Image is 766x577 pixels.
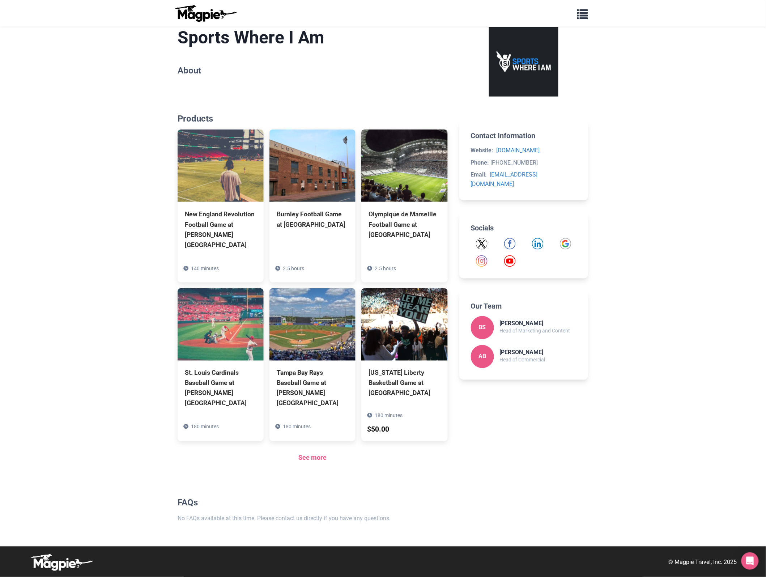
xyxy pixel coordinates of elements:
p: Head of Commercial [500,356,545,364]
h3: [PERSON_NAME] [500,320,570,327]
img: Google icon [560,238,571,250]
h3: [PERSON_NAME] [500,349,545,356]
h1: Sports Where I Am [178,27,448,48]
a: St. Louis Cardinals Baseball Game at [PERSON_NAME][GEOGRAPHIC_DATA] 180 minutes [178,288,264,441]
div: Open Intercom Messenger [741,552,759,570]
a: Instagram [476,255,488,267]
img: LinkedIn icon [532,238,544,250]
p: Head of Marketing and Content [500,327,570,335]
p: No FAQs available at this time. Please contact us directly if you have any questions. [178,514,448,523]
img: St. Louis Cardinals Baseball Game at Busch Stadium [178,288,264,361]
a: Twitter [476,238,488,250]
strong: Website: [471,147,494,154]
a: LinkedIn [532,238,544,250]
img: Burnley Football Game at Turf Moor [269,130,356,202]
a: Google [560,238,571,250]
img: Olympique de Marseille Football Game at Stade Vélodrome [361,130,447,202]
div: Burnley Football Game at [GEOGRAPHIC_DATA] [277,209,348,229]
img: YouTube icon [504,255,516,267]
img: Instagram icon [476,255,488,267]
a: [DOMAIN_NAME] [497,147,540,154]
strong: Phone: [471,159,489,166]
img: Sports Where I Am logo [489,27,558,97]
a: Burnley Football Game at [GEOGRAPHIC_DATA] 2.5 hours [269,130,356,262]
img: Twitter icon [476,238,488,250]
img: New York Liberty Basketball Game at Barclays Center [361,288,447,361]
img: Facebook icon [504,238,516,250]
a: See more [298,454,327,462]
div: BS [471,316,494,339]
span: 140 minutes [191,266,219,271]
strong: Email: [471,171,487,178]
a: New England Revolution Football Game at [PERSON_NAME][GEOGRAPHIC_DATA] 140 minutes [178,130,264,283]
a: [EMAIL_ADDRESS][DOMAIN_NAME] [471,171,538,187]
div: $50.00 [367,424,389,436]
img: logo-white-d94fa1abed81b67a048b3d0f0ab5b955.png [29,554,94,571]
h2: Products [178,114,448,124]
div: AB [471,345,494,368]
span: 180 minutes [191,424,219,430]
h2: Socials [471,224,577,232]
li: [PHONE_NUMBER] [471,158,577,167]
a: [US_STATE] Liberty Basketball Game at [GEOGRAPHIC_DATA] 180 minutes $50.00 [361,288,447,431]
div: [US_STATE] Liberty Basketball Game at [GEOGRAPHIC_DATA] [369,368,440,398]
div: New England Revolution Football Game at [PERSON_NAME][GEOGRAPHIC_DATA] [185,209,256,250]
div: Tampa Bay Rays Baseball Game at [PERSON_NAME][GEOGRAPHIC_DATA] [277,368,348,409]
h2: About [178,65,448,76]
span: 2.5 hours [375,266,396,271]
div: St. Louis Cardinals Baseball Game at [PERSON_NAME][GEOGRAPHIC_DATA] [185,368,256,409]
div: Olympique de Marseille Football Game at [GEOGRAPHIC_DATA] [369,209,440,239]
h2: Contact Information [471,131,577,140]
a: Tampa Bay Rays Baseball Game at [PERSON_NAME][GEOGRAPHIC_DATA] 180 minutes [269,288,356,441]
span: 180 minutes [375,413,403,419]
span: 2.5 hours [283,266,304,271]
h2: FAQs [178,498,448,508]
a: Facebook [504,238,516,250]
a: YouTube [504,255,516,267]
img: New England Revolution Football Game at Gillette Stadium [178,130,264,202]
p: © Magpie Travel, Inc. 2025 [669,558,737,567]
a: Olympique de Marseille Football Game at [GEOGRAPHIC_DATA] 2.5 hours [361,130,447,272]
img: Tampa Bay Rays Baseball Game at George M. Steinbrenner Field [269,288,356,361]
h2: Our Team [471,302,577,310]
span: 180 minutes [283,424,311,430]
img: logo-ab69f6fb50320c5b225c76a69d11143b.png [173,5,238,22]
